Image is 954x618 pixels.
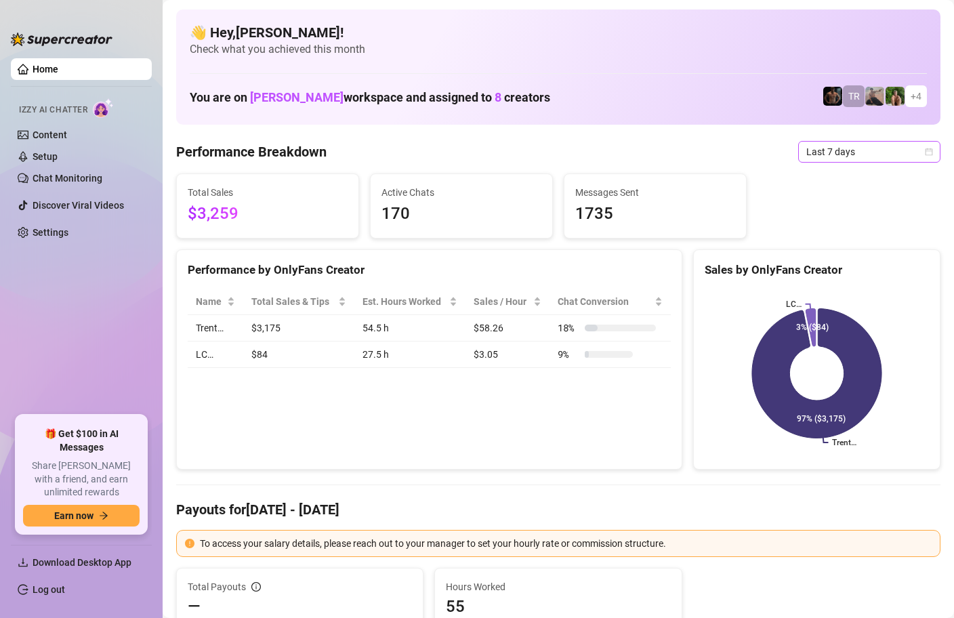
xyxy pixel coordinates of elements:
[705,261,929,279] div: Sales by OnlyFans Creator
[785,300,801,309] text: LC…
[18,557,28,568] span: download
[886,87,905,106] img: Nathaniel
[33,64,58,75] a: Home
[188,201,348,227] span: $3,259
[54,510,94,521] span: Earn now
[354,342,465,368] td: 27.5 h
[19,104,87,117] span: Izzy AI Chatter
[575,185,735,200] span: Messages Sent
[575,201,735,227] span: 1735
[243,289,354,315] th: Total Sales & Tips
[465,342,549,368] td: $3.05
[190,42,927,57] span: Check what you achieved this month
[200,536,932,551] div: To access your salary details, please reach out to your manager to set your hourly rate or commis...
[558,321,579,335] span: 18 %
[848,89,860,104] span: TR
[93,98,114,118] img: AI Chatter
[465,315,549,342] td: $58.26
[250,90,344,104] span: [PERSON_NAME]
[176,500,940,519] h4: Payouts for [DATE] - [DATE]
[806,142,932,162] span: Last 7 days
[99,511,108,520] span: arrow-right
[381,201,541,227] span: 170
[188,185,348,200] span: Total Sales
[354,315,465,342] td: 54.5 h
[33,227,68,238] a: Settings
[185,539,194,548] span: exclamation-circle
[251,582,261,592] span: info-circle
[465,289,549,315] th: Sales / Hour
[865,87,884,106] img: LC
[188,315,243,342] td: Trent…
[33,557,131,568] span: Download Desktop App
[832,438,856,447] text: Trent…
[190,90,550,105] h1: You are on workspace and assigned to creators
[33,173,102,184] a: Chat Monitoring
[446,579,670,594] span: Hours Worked
[188,579,246,594] span: Total Payouts
[243,342,354,368] td: $84
[362,294,447,309] div: Est. Hours Worked
[381,185,541,200] span: Active Chats
[474,294,531,309] span: Sales / Hour
[549,289,670,315] th: Chat Conversion
[23,428,140,454] span: 🎁 Get $100 in AI Messages
[23,459,140,499] span: Share [PERSON_NAME] with a friend, and earn unlimited rewards
[495,90,501,104] span: 8
[33,151,58,162] a: Setup
[23,505,140,527] button: Earn nowarrow-right
[33,129,67,140] a: Content
[823,87,842,106] img: Trent
[188,289,243,315] th: Name
[176,142,327,161] h4: Performance Breakdown
[243,315,354,342] td: $3,175
[196,294,224,309] span: Name
[188,596,201,617] span: —
[188,342,243,368] td: LC…
[11,33,112,46] img: logo-BBDzfeDw.svg
[33,584,65,595] a: Log out
[558,347,579,362] span: 9 %
[925,148,933,156] span: calendar
[190,23,927,42] h4: 👋 Hey, [PERSON_NAME] !
[251,294,335,309] span: Total Sales & Tips
[911,89,921,104] span: + 4
[33,200,124,211] a: Discover Viral Videos
[188,261,671,279] div: Performance by OnlyFans Creator
[558,294,651,309] span: Chat Conversion
[446,596,670,617] span: 55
